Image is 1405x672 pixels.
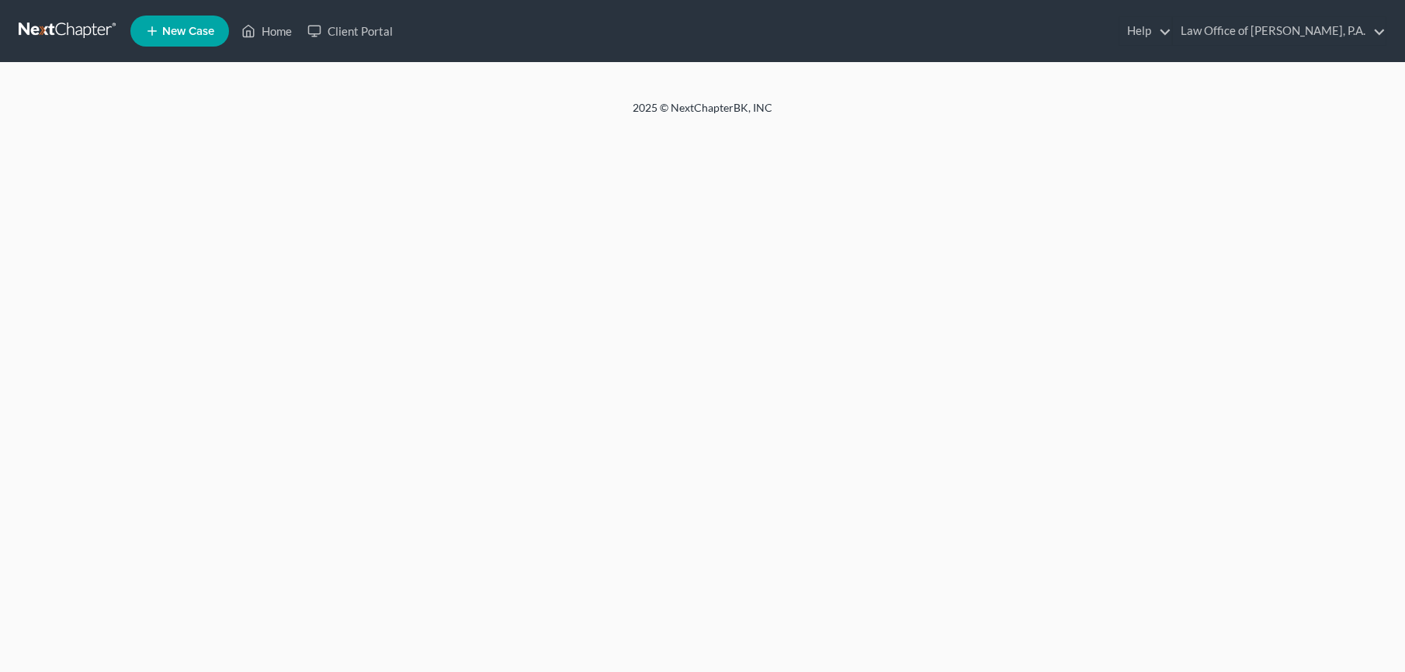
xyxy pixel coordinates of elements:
[260,100,1145,128] div: 2025 © NextChapterBK, INC
[234,17,300,45] a: Home
[1119,17,1171,45] a: Help
[130,16,229,47] new-legal-case-button: New Case
[300,17,401,45] a: Client Portal
[1173,17,1386,45] a: Law Office of [PERSON_NAME], P.A.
